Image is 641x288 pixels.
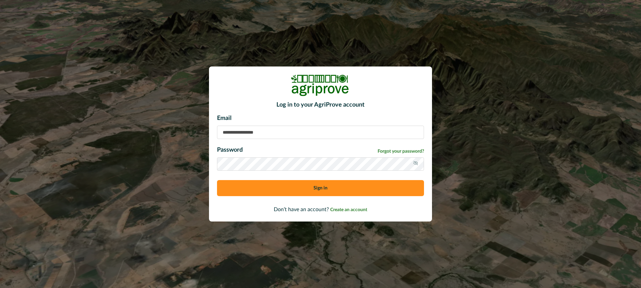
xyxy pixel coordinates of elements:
[217,205,424,213] p: Don’t have an account?
[217,102,424,109] h2: Log in to your AgriProve account
[378,148,424,155] a: Forgot your password?
[290,75,351,96] img: Logo Image
[217,114,424,123] p: Email
[330,207,367,212] a: Create an account
[217,180,424,196] button: Sign in
[217,146,243,155] p: Password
